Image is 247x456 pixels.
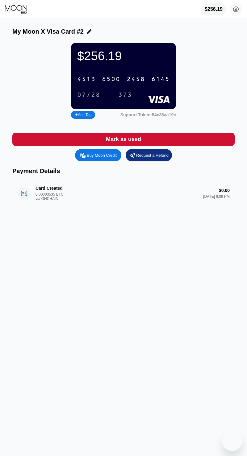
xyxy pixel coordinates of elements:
div: 6500 [102,76,120,83]
div: Support Token:54e38aa19c [120,112,176,117]
div: My Moon X Visa Card #2 [12,28,84,35]
div: $256.19 [201,3,226,15]
div: Mark as used [106,136,141,143]
div: Request a Refund [126,149,172,161]
div: 2458 [127,76,145,83]
div: 373 [114,90,137,100]
div: 07/28 [77,92,100,99]
div: Add Tag [75,113,91,117]
div: Mark as used [12,133,235,146]
div: $256.19 [77,49,170,63]
div: Buy Moon Credit [75,149,121,161]
div: 6145 [151,76,170,83]
div: 07/28 [73,90,105,100]
div: Buy Moon Credit [87,153,117,158]
div: 4513 [77,76,96,83]
div: $256.19 [205,6,223,12]
iframe: Button to launch messaging window [222,431,242,451]
div: Support Token: 54e38aa19c [120,112,176,117]
div: 4513650024586145 [73,73,174,85]
div: Request a Refund [136,153,169,158]
div: Add Tag [71,111,95,119]
div: Payment Details [12,168,235,175]
div: 373 [118,92,132,99]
